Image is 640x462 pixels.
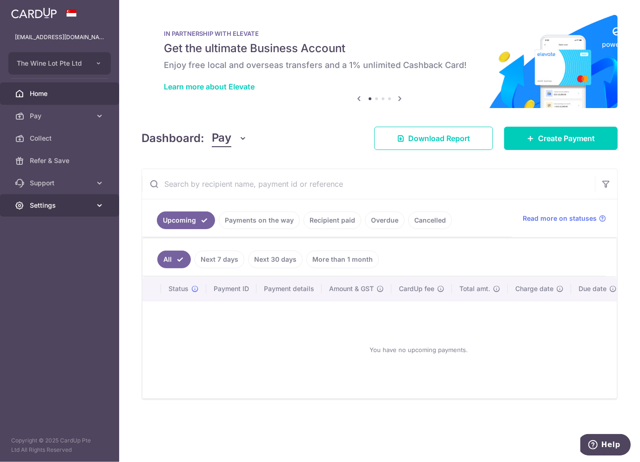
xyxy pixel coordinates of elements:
[408,211,452,229] a: Cancelled
[164,82,255,91] a: Learn more about Elevate
[141,130,204,147] h4: Dashboard:
[212,129,231,147] span: Pay
[399,284,434,293] span: CardUp fee
[538,133,595,144] span: Create Payment
[168,284,189,293] span: Status
[142,169,595,199] input: Search by recipient name, payment id or reference
[256,277,322,301] th: Payment details
[523,214,606,223] a: Read more on statuses
[504,127,618,150] a: Create Payment
[8,52,111,75] button: The Wine Lot Pte Ltd
[157,251,191,268] a: All
[30,178,91,188] span: Support
[195,251,244,268] a: Next 7 days
[523,214,597,223] span: Read more on statuses
[365,211,404,229] a: Overdue
[459,284,490,293] span: Total amt.
[21,7,40,15] span: Help
[306,251,379,268] a: More than 1 month
[141,15,618,108] img: Renovation banner
[30,156,91,165] span: Refer & Save
[374,127,493,150] a: Download Report
[515,284,553,293] span: Charge date
[408,133,470,144] span: Download Report
[17,59,86,68] span: The Wine Lot Pte Ltd
[248,251,303,268] a: Next 30 days
[30,89,91,98] span: Home
[30,134,91,143] span: Collect
[329,284,374,293] span: Amount & GST
[579,284,606,293] span: Due date
[580,434,631,457] iframe: Opens a widget where you can find more information
[212,129,248,147] button: Pay
[206,277,256,301] th: Payment ID
[30,201,91,210] span: Settings
[15,33,104,42] p: [EMAIL_ADDRESS][DOMAIN_NAME]
[164,60,595,71] h6: Enjoy free local and overseas transfers and a 1% unlimited Cashback Card!
[164,30,595,37] p: IN PARTNERSHIP WITH ELEVATE
[303,211,361,229] a: Recipient paid
[157,211,215,229] a: Upcoming
[11,7,57,19] img: CardUp
[164,41,595,56] h5: Get the ultimate Business Account
[30,111,91,121] span: Pay
[219,211,300,229] a: Payments on the way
